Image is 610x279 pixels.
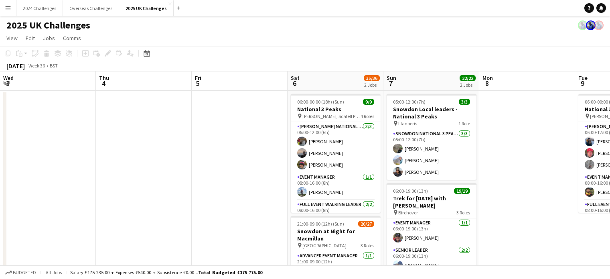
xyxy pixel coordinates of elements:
div: 2 Jobs [364,82,379,88]
span: [PERSON_NAME], Scafell Pike and Snowdon [302,113,361,119]
span: Total Budgeted £175 775.00 [198,269,262,275]
span: Comms [63,35,81,42]
span: 8 [481,79,493,88]
span: 5 [194,79,201,88]
span: 22/22 [460,75,476,81]
span: Tue [578,74,588,81]
span: 19/19 [454,188,470,194]
span: Fri [195,74,201,81]
app-job-card: 06:00-00:00 (18h) (Sun)9/9National 3 Peaks [PERSON_NAME], Scafell Pike and Snowdon4 Roles[PERSON_... [291,94,381,213]
app-user-avatar: Andy Baker [594,20,604,30]
span: 26/27 [358,221,374,227]
span: 35/36 [364,75,380,81]
span: [GEOGRAPHIC_DATA] [302,242,347,248]
span: 1 Role [458,120,470,126]
span: Budgeted [13,270,36,275]
span: 06:00-00:00 (18h) (Sun) [297,99,344,105]
span: Thu [99,74,109,81]
h3: Trek for [DATE] with [PERSON_NAME] [387,195,476,209]
span: Mon [482,74,493,81]
h1: 2025 UK Challenges [6,19,90,31]
span: Sat [291,74,300,81]
span: 3 [2,79,14,88]
span: Jobs [43,35,55,42]
span: 3/3 [459,99,470,105]
span: Edit [26,35,35,42]
span: View [6,35,18,42]
button: Budgeted [4,268,37,277]
app-user-avatar: Andy Baker [586,20,596,30]
app-user-avatar: Andy Baker [578,20,588,30]
span: 05:00-12:00 (7h) [393,99,426,105]
span: 06:00-19:00 (13h) [393,188,428,194]
button: Overseas Challenges [63,0,119,16]
span: Week 36 [26,63,47,69]
div: BST [50,63,58,69]
app-card-role: Event Manager1/106:00-19:00 (13h)[PERSON_NAME] [387,218,476,246]
span: 21:00-09:00 (12h) (Sun) [297,221,344,227]
button: 2025 UK Challenges [119,0,174,16]
span: Llanberis [398,120,417,126]
app-card-role: Advanced Event Manager1/121:00-09:00 (12h)[PERSON_NAME] [291,251,381,279]
span: 4 [98,79,109,88]
span: 9/9 [363,99,374,105]
span: Wed [3,74,14,81]
div: [DATE] [6,62,25,70]
span: 4 Roles [361,113,374,119]
span: 7 [385,79,396,88]
h3: National 3 Peaks [291,106,381,113]
span: Birchover [398,210,418,216]
h3: Snowdon at Night for Macmillan [291,228,381,242]
app-card-role: Event Manager1/108:00-16:00 (8h)[PERSON_NAME] [291,173,381,200]
app-job-card: 05:00-12:00 (7h)3/3Snowdon Local leaders - National 3 Peaks Llanberis1 RoleSnowdon National 3 Pea... [387,94,476,180]
span: 3 Roles [456,210,470,216]
span: 3 Roles [361,242,374,248]
app-card-role: Full Event Walking Leader2/208:00-16:00 (8h) [291,200,381,241]
span: 6 [290,79,300,88]
button: 2024 Challenges [16,0,63,16]
app-card-role: [PERSON_NAME] National 3 Peaks Walking Leader3/306:00-12:00 (6h)[PERSON_NAME][PERSON_NAME][PERSON... [291,122,381,173]
div: 2 Jobs [460,82,475,88]
span: Sun [387,74,396,81]
app-card-role: Snowdon National 3 Peaks Walking Leader3/305:00-12:00 (7h)[PERSON_NAME][PERSON_NAME][PERSON_NAME] [387,129,476,180]
a: Comms [60,33,84,43]
a: Jobs [40,33,58,43]
a: View [3,33,21,43]
a: Edit [22,33,38,43]
span: All jobs [44,269,63,275]
div: Salary £175 235.00 + Expenses £540.00 + Subsistence £0.00 = [70,269,262,275]
h3: Snowdon Local leaders - National 3 Peaks [387,106,476,120]
span: 9 [577,79,588,88]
